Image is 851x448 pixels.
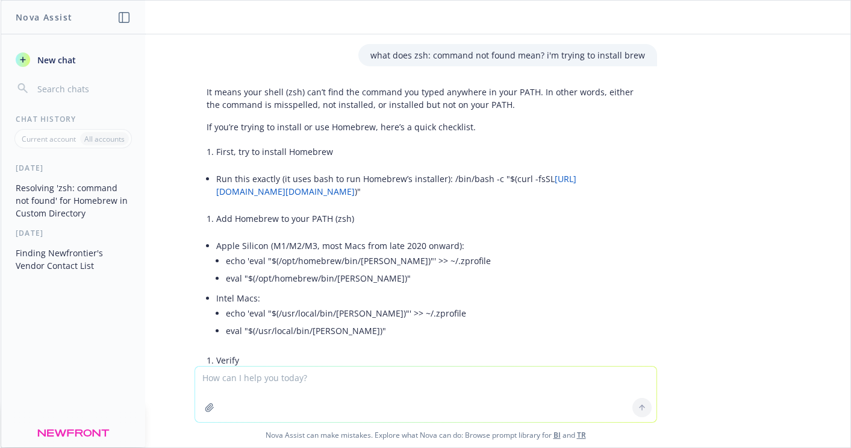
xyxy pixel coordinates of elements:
[84,134,125,144] p: All accounts
[216,352,645,369] li: Verify
[226,322,645,339] li: eval "$(/usr/local/bin/[PERSON_NAME])"
[1,163,145,173] div: [DATE]
[207,86,645,111] p: It means your shell (zsh) can’t find the command you typed anywhere in your PATH. In other words,...
[11,178,136,223] button: Resolving 'zsh: command not found' for Homebrew in Custom Directory
[11,243,136,276] button: Finding Newfrontier's Vendor Contact List
[5,423,846,447] span: Nova Assist can make mistakes. Explore what Nova can do: Browse prompt library for and
[11,49,136,71] button: New chat
[1,228,145,238] div: [DATE]
[226,304,645,322] li: echo 'eval "$(/usr/local/bin/[PERSON_NAME])"' >> ~/.zprofile
[226,252,645,270] li: echo 'eval "$(/opt/homebrew/bin/[PERSON_NAME])"' >> ~/.zprofile
[216,143,645,160] li: First, try to install Homebrew
[207,121,645,133] p: If you’re trying to install or use Homebrew, here’s a quick checklist.
[22,134,76,144] p: Current account
[370,49,645,62] p: what does zsh: command not found mean? i'm trying to install brew
[553,430,561,440] a: BI
[216,289,645,342] li: Intel Macs:
[1,114,145,124] div: Chat History
[35,54,76,66] span: New chat
[216,170,645,200] li: Run this exactly (it uses bash to run Homebrew’s installer): /bin/bash -c "$(curl -fsSL )"
[226,270,645,287] li: eval "$(/opt/homebrew/bin/[PERSON_NAME])"
[216,237,645,289] li: Apple Silicon (M1/M2/M3, most Macs from late 2020 onward):
[577,430,586,440] a: TR
[16,11,72,24] h1: Nova Assist
[216,210,645,227] li: Add Homebrew to your PATH (zsh)
[35,80,131,97] input: Search chats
